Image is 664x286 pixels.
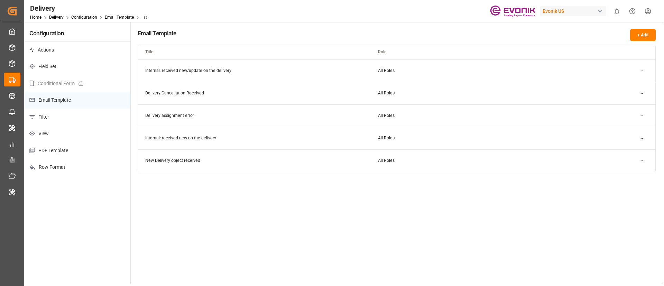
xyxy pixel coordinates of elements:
a: Configuration [71,15,97,20]
div: Evonik US [540,6,606,16]
a: Delivery [49,15,64,20]
th: Title [138,45,371,59]
button: Help Center [625,3,640,19]
div: Delivery [30,3,147,13]
h4: Configuration [24,22,130,41]
button: + Add [630,29,656,41]
h4: Email Template [138,29,176,38]
td: Delivery Cancellation Received [138,82,371,104]
td: Internal: received new on the delivery [138,127,371,149]
span: All Roles [378,91,395,95]
p: Actions [24,41,130,58]
a: Email Template [105,15,134,20]
td: New Delivery object received [138,149,371,172]
button: Evonik US [540,4,609,18]
p: Filter [24,109,130,126]
td: Internal: received new/update on the delivery [138,59,371,82]
p: Conditional Form [24,75,130,92]
p: Email Template [24,92,130,109]
a: Home [30,15,41,20]
p: PDF Template [24,142,130,159]
span: All Roles [378,136,395,140]
span: All Roles [378,158,395,163]
th: Role [371,45,603,59]
button: show 0 new notifications [609,3,625,19]
span: All Roles [378,113,395,118]
p: View [24,125,130,142]
p: Field Set [24,58,130,75]
span: All Roles [378,68,395,73]
td: Delivery assignment error [138,104,371,127]
p: Row Format [24,159,130,176]
img: Evonik-brand-mark-Deep-Purple-RGB.jpeg_1700498283.jpeg [490,5,535,17]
